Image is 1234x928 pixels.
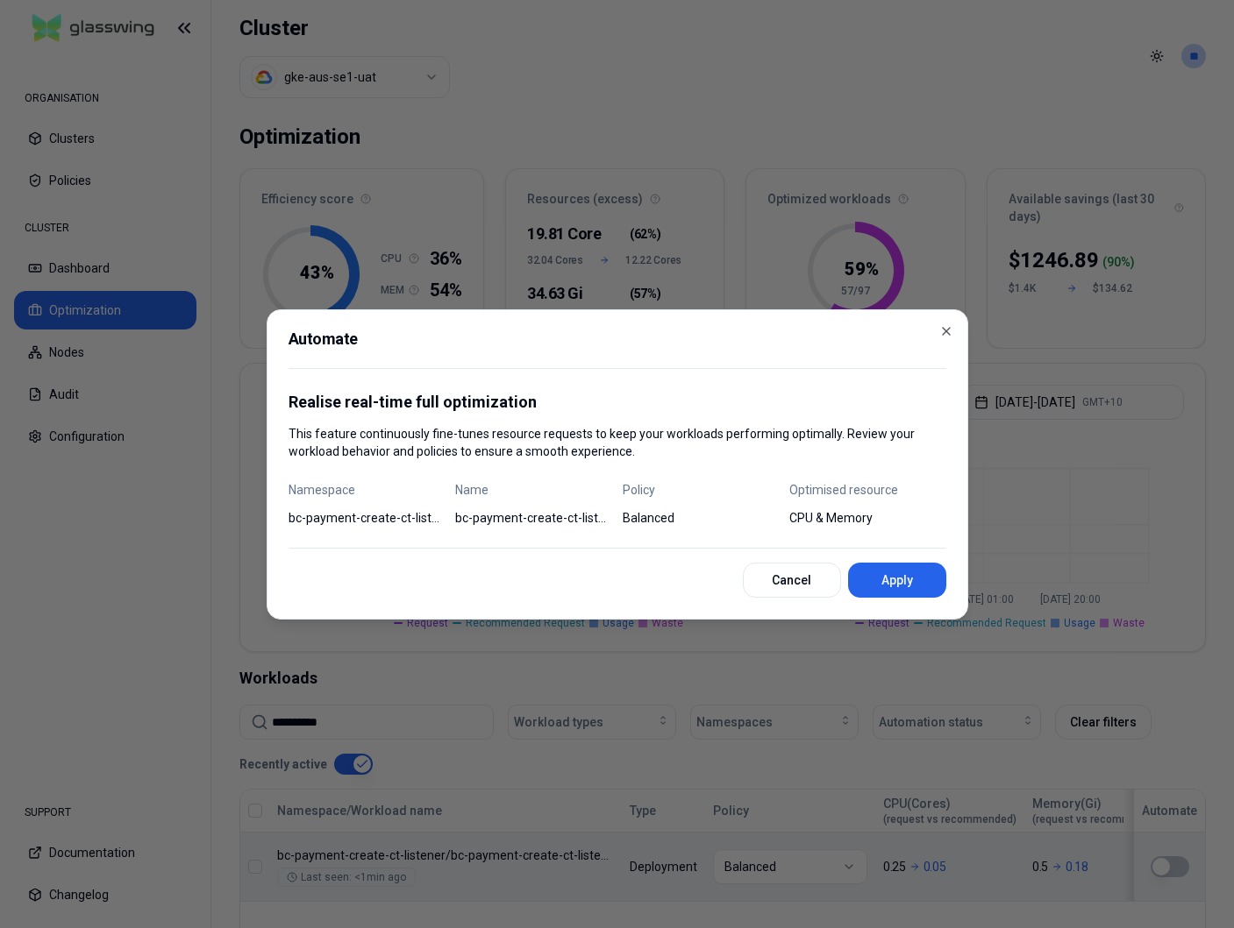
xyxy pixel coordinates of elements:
[289,509,446,527] span: bc-payment-create-ct-listener
[848,563,946,598] button: Apply
[789,481,946,499] span: Optimised resource
[289,390,946,414] p: Realise real-time full optimization
[743,563,841,598] button: Cancel
[289,390,946,460] div: This feature continuously fine-tunes resource requests to keep your workloads performing optimall...
[289,331,946,369] h2: Automate
[455,509,612,527] span: bc-payment-create-ct-listener
[289,481,446,499] span: Namespace
[623,481,780,499] span: Policy
[623,509,780,527] span: Balanced
[789,509,946,527] span: CPU & Memory
[455,481,612,499] span: Name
